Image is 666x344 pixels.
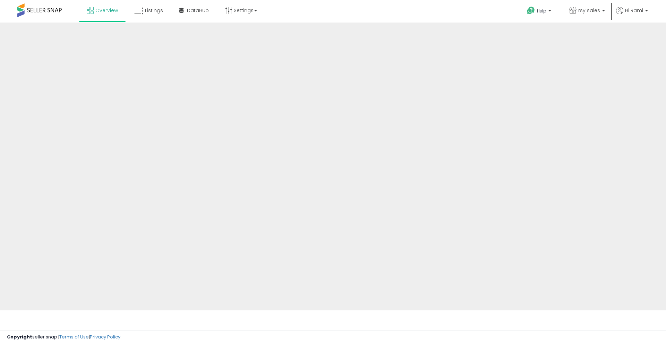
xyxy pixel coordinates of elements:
span: rsy sales [578,7,600,14]
a: Help [521,1,558,23]
span: Overview [95,7,118,14]
span: Listings [145,7,163,14]
span: Help [537,8,546,14]
a: Hi Rami [616,7,648,23]
span: DataHub [187,7,209,14]
span: Hi Rami [625,7,643,14]
i: Get Help [527,6,535,15]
